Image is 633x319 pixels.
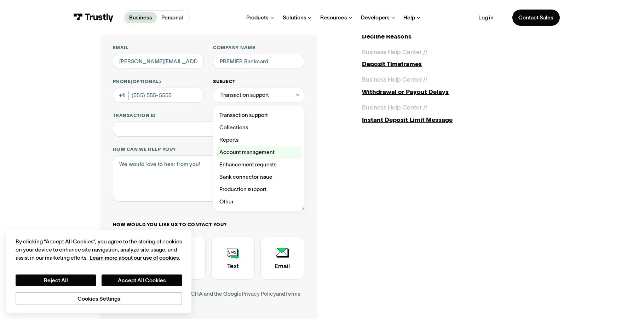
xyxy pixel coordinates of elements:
[16,238,182,262] div: By clicking “Accept All Cookies”, you agree to the storing of cookies on your device to enhance s...
[213,88,304,103] div: Transaction support
[219,135,238,144] span: Reports
[213,103,304,211] nav: Transaction support
[362,32,533,41] div: Decline Reasons
[213,54,304,69] input: ASPcorp
[362,103,533,124] a: Business Help Center //Instant Deposit Limit Message
[478,14,494,21] a: Log in
[242,291,276,297] a: Privacy Policy
[219,185,266,194] span: Production support
[246,14,269,21] div: Products
[125,12,157,23] a: Business
[16,238,182,305] div: Privacy
[219,148,275,157] span: Account management
[16,274,96,286] button: Reject All
[403,14,415,21] div: Help
[220,90,269,100] div: Transaction support
[362,115,533,124] div: Instant Deposit Limit Message
[113,221,304,228] label: How would you like us to contact you?
[73,13,113,22] img: Trustly Logo
[113,78,204,84] label: Phone
[362,75,425,84] div: Business Help Center /
[219,197,234,206] span: Other
[362,47,425,57] div: Business Help Center /
[362,75,533,96] a: Business Help Center //Withdrawal or Payout Delays
[425,103,427,112] div: /
[283,14,306,21] div: Solutions
[219,123,248,132] span: Collections
[102,274,182,286] button: Accept All Cookies
[6,230,191,313] div: Cookie banner
[129,14,152,22] p: Business
[518,14,553,21] div: Contact Sales
[213,78,304,84] label: Subject
[113,146,304,152] label: How can we help you?
[113,289,304,308] div: This site is protected by reCAPTCHA and the Google and apply.
[113,54,204,69] input: alex@mail.com
[425,75,427,84] div: /
[219,111,268,120] span: Transaction support
[113,112,304,118] label: Transaction ID
[320,14,347,21] div: Resources
[113,45,204,51] label: Email
[219,172,272,182] span: Bank connector issue
[16,292,182,305] button: Cookies Settings
[113,88,204,103] input: (555) 555-5555
[213,45,304,51] label: Company name
[512,10,560,26] a: Contact Sales
[362,103,425,112] div: Business Help Center /
[90,255,180,261] a: More information about your privacy, opens in a new tab
[219,160,276,169] span: Enhancement requests
[157,12,188,23] a: Personal
[362,59,533,69] div: Deposit Timeframes
[362,87,533,96] div: Withdrawal or Payout Delays
[362,47,533,69] a: Business Help Center //Deposit Timeframes
[161,14,183,22] p: Personal
[361,14,390,21] div: Developers
[131,79,161,84] span: (Optional)
[425,47,427,57] div: /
